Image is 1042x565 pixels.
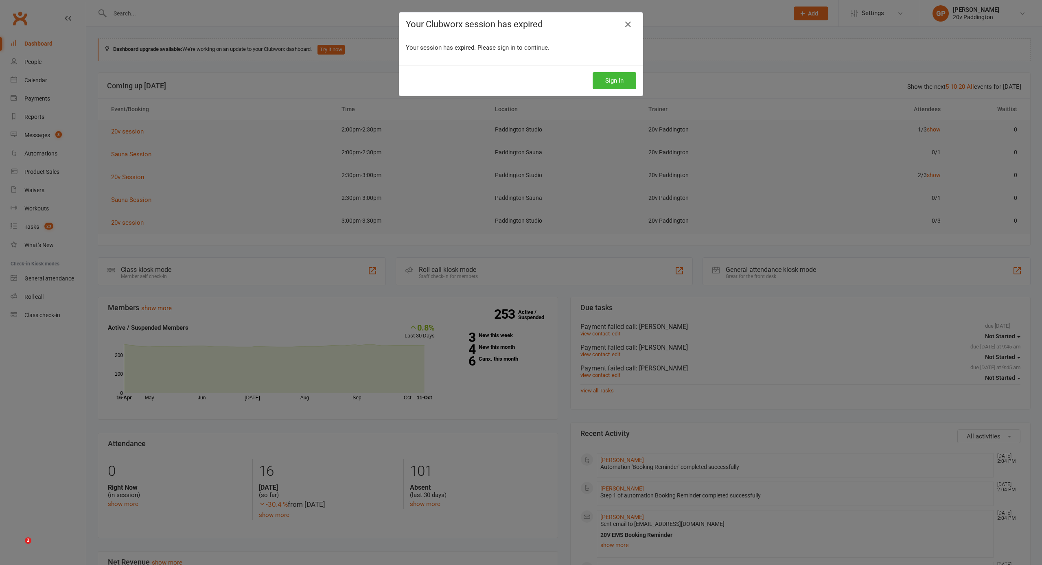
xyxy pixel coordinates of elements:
a: Close [622,18,635,31]
h4: Your Clubworx session has expired [406,19,636,29]
span: 2 [25,537,31,544]
button: Sign In [593,72,636,89]
iframe: Intercom live chat [8,537,28,557]
span: Your session has expired. Please sign in to continue. [406,44,549,51]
